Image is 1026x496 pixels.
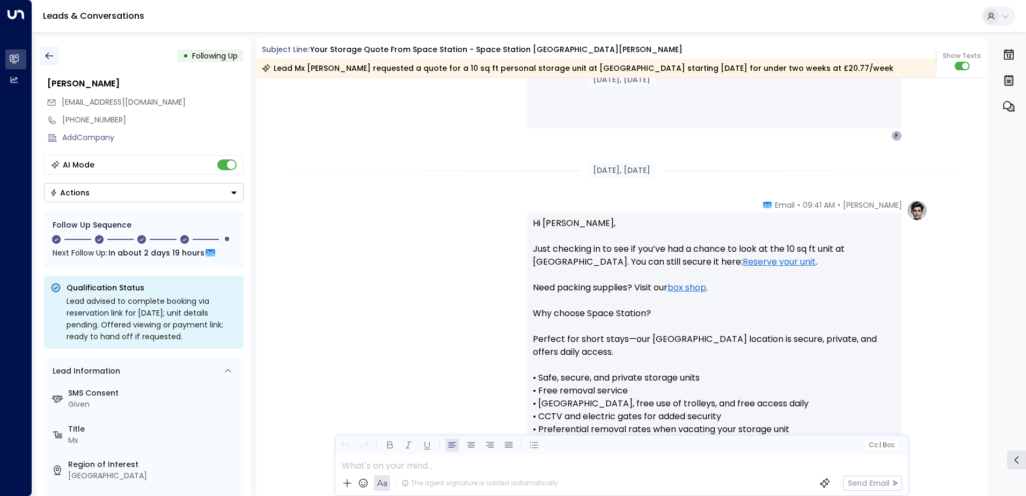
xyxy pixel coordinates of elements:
a: box shop [668,281,706,294]
span: fylalyluve@gmail.com [62,97,186,108]
div: Actions [50,188,90,198]
div: Button group with a nested menu [44,183,244,202]
div: Lead Mx [PERSON_NAME] requested a quote for a 10 sq ft personal storage unit at [GEOGRAPHIC_DATA]... [262,63,893,74]
button: Redo [357,439,371,452]
span: Cc Bcc [868,441,894,449]
p: Qualification Status [67,282,237,293]
div: [GEOGRAPHIC_DATA] [68,470,239,482]
div: Mx [68,435,239,446]
div: F [891,130,902,141]
div: Lead Information [49,366,120,377]
span: In about 2 days 19 hours [108,247,204,259]
label: Region of Interest [68,459,239,470]
span: | [879,441,881,449]
button: Undo [339,439,352,452]
a: Reserve your unit [743,256,816,268]
label: SMS Consent [68,388,239,399]
span: Email [775,200,795,210]
div: Next Follow Up: [53,247,235,259]
span: • [797,200,800,210]
button: Cc|Bcc [864,440,898,450]
span: • [838,200,840,210]
span: Following Up [192,50,238,61]
span: [EMAIL_ADDRESS][DOMAIN_NAME] [62,97,186,107]
span: Show Texts [943,51,981,61]
img: profile-logo.png [906,200,928,221]
div: [DATE], [DATE] [588,72,656,86]
span: Subject Line: [262,44,309,55]
button: Actions [44,183,244,202]
label: Title [68,424,239,435]
div: The agent signature is added automatically [401,478,558,488]
div: AddCompany [62,132,244,143]
div: [DATE], [DATE] [589,163,655,178]
div: [PHONE_NUMBER] [62,114,244,126]
div: Follow Up Sequence [53,220,235,231]
span: 09:41 AM [803,200,835,210]
span: [PERSON_NAME] [843,200,902,210]
div: • [183,46,188,65]
div: [PERSON_NAME] [47,77,244,90]
div: Given [68,399,239,410]
p: Hi [PERSON_NAME], Just checking in to see if you’ve had a chance to look at the 10 sq ft unit at ... [533,217,896,475]
a: Leads & Conversations [43,10,144,22]
div: Your storage quote from Space Station - Space Station [GEOGRAPHIC_DATA][PERSON_NAME] [310,44,683,55]
div: Lead advised to complete booking via reservation link for [DATE]; unit details pending. Offered v... [67,295,237,342]
div: AI Mode [63,159,94,170]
